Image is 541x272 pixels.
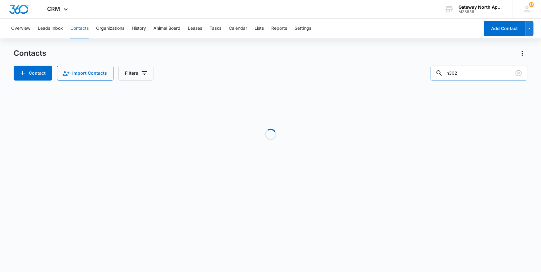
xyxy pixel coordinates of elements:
[11,19,30,38] button: Overview
[38,19,63,38] button: Leads Inbox
[118,66,153,81] button: Filters
[210,19,221,38] button: Tasks
[484,21,525,36] button: Add Contact
[271,19,287,38] button: Reports
[70,19,89,38] button: Contacts
[229,19,247,38] button: Calendar
[14,66,52,81] button: Add Contact
[459,5,504,10] div: account name
[295,19,311,38] button: Settings
[57,66,113,81] button: Import Contacts
[517,48,527,58] button: Actions
[459,10,504,14] div: account id
[153,19,180,38] button: Animal Board
[431,66,527,81] input: Search Contacts
[529,2,534,7] span: 35
[255,19,264,38] button: Lists
[188,19,202,38] button: Leases
[514,68,524,78] button: Clear
[14,49,46,58] h1: Contacts
[132,19,146,38] button: History
[529,2,534,7] div: notifications count
[47,6,60,12] span: CRM
[96,19,124,38] button: Organizations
